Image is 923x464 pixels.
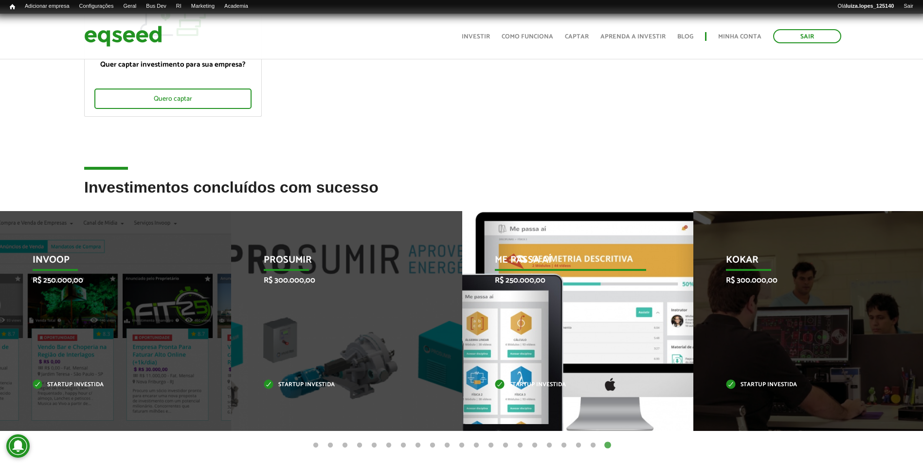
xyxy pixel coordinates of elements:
[84,179,839,211] h2: Investimentos concluídos com sucesso
[495,382,647,388] p: Startup investida
[603,441,613,450] button: 21 of 21
[457,441,467,450] button: 11 of 21
[726,254,878,271] p: Kokar
[311,441,321,450] button: 1 of 21
[442,441,452,450] button: 10 of 21
[462,34,490,40] a: Investir
[171,2,186,10] a: RI
[600,34,666,40] a: Aprenda a investir
[369,441,379,450] button: 5 of 21
[186,2,219,10] a: Marketing
[833,2,899,10] a: Oláluiza.lopes_125140
[471,441,481,450] button: 12 of 21
[94,60,252,69] p: Quer captar investimento para sua empresa?
[384,441,394,450] button: 6 of 21
[502,34,553,40] a: Como funciona
[726,382,878,388] p: Startup investida
[264,382,416,388] p: Startup investida
[515,441,525,450] button: 15 of 21
[495,254,647,271] p: Me Passa Aí
[340,441,350,450] button: 3 of 21
[530,441,540,450] button: 16 of 21
[10,3,15,10] span: Início
[413,441,423,450] button: 8 of 21
[559,441,569,450] button: 18 of 21
[544,441,554,450] button: 17 of 21
[501,441,510,450] button: 14 of 21
[33,276,184,285] p: R$ 250.000,00
[428,441,437,450] button: 9 of 21
[33,254,184,271] p: Invoop
[219,2,253,10] a: Academia
[326,441,335,450] button: 2 of 21
[773,29,841,43] a: Sair
[588,441,598,450] button: 20 of 21
[899,2,918,10] a: Sair
[264,276,416,285] p: R$ 300.000,00
[574,441,583,450] button: 19 of 21
[5,2,20,12] a: Início
[846,3,894,9] strong: luiza.lopes_125140
[118,2,141,10] a: Geral
[726,276,878,285] p: R$ 300.000,00
[398,441,408,450] button: 7 of 21
[20,2,74,10] a: Adicionar empresa
[94,89,252,109] div: Quero captar
[33,382,184,388] p: Startup investida
[355,441,364,450] button: 4 of 21
[141,2,171,10] a: Bus Dev
[264,254,416,271] p: Prosumir
[565,34,589,40] a: Captar
[486,441,496,450] button: 13 of 21
[84,23,162,49] img: EqSeed
[677,34,693,40] a: Blog
[718,34,761,40] a: Minha conta
[495,276,647,285] p: R$ 250.000,00
[74,2,119,10] a: Configurações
